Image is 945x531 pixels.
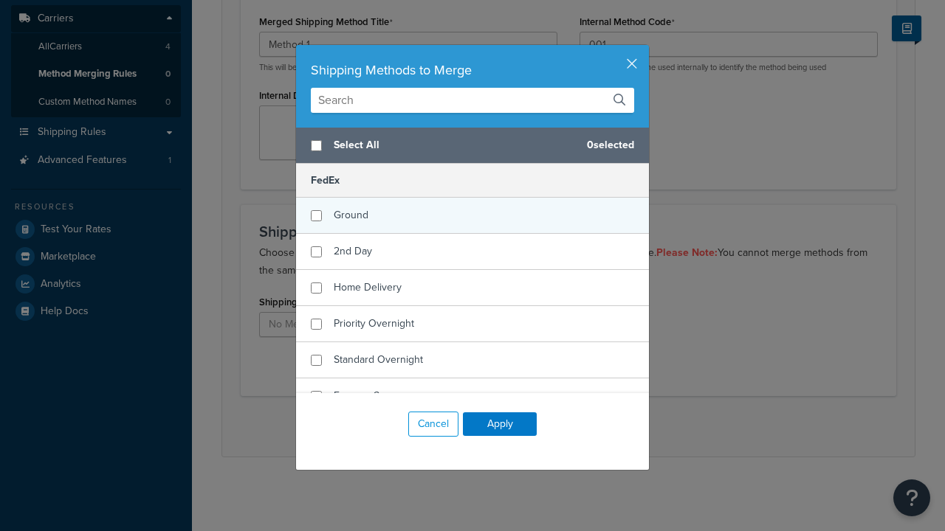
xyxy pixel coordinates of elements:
[334,243,372,259] span: 2nd Day
[334,280,402,295] span: Home Delivery
[296,164,649,198] h5: FedEx
[334,135,575,156] span: Select All
[463,412,537,436] button: Apply
[334,388,399,403] span: Express Saver
[334,316,414,331] span: Priority Overnight
[311,60,634,80] div: Shipping Methods to Merge
[296,128,649,164] div: 0 selected
[408,412,458,437] button: Cancel
[311,88,634,113] input: Search
[334,207,368,223] span: Ground
[334,352,423,367] span: Standard Overnight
